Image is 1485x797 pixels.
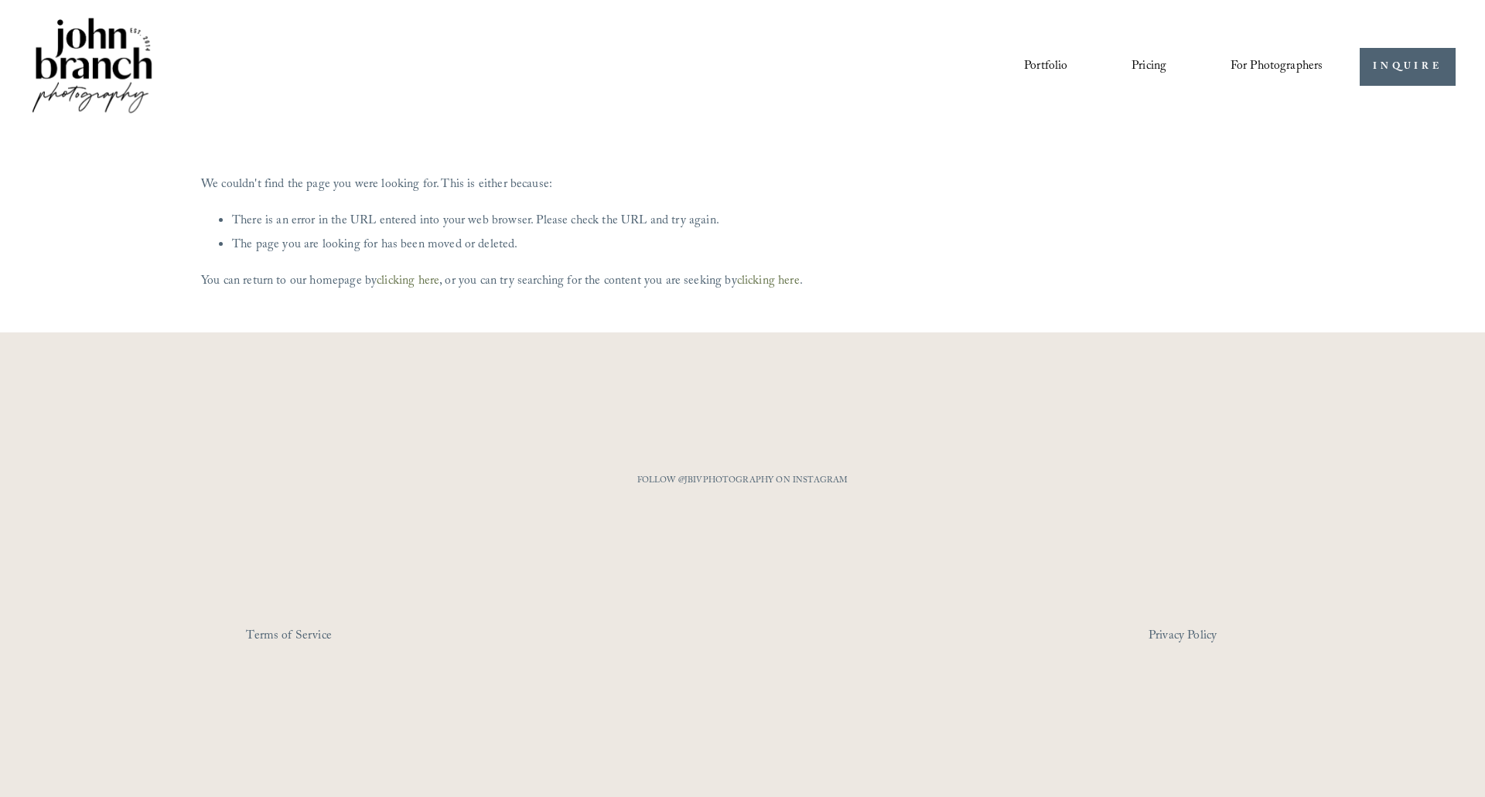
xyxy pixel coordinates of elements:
a: folder dropdown [1231,54,1323,80]
p: FOLLOW @JBIVPHOTOGRAPHY ON INSTAGRAM [607,473,878,490]
a: Pricing [1132,54,1166,80]
span: For Photographers [1231,55,1323,79]
li: There is an error in the URL entered into your web browser. Please check the URL and try again. [232,209,1284,233]
a: Terms of Service [246,625,426,649]
li: The page you are looking for has been moved or deleted. [232,233,1284,257]
a: Privacy Policy [1149,625,1284,649]
a: clicking here [737,271,800,292]
img: John Branch IV Photography [29,15,155,119]
a: INQUIRE [1360,48,1455,86]
p: We couldn't find the page you were looking for. This is either because: [201,143,1284,197]
a: clicking here [377,271,439,292]
a: Portfolio [1024,54,1067,80]
p: You can return to our homepage by , or you can try searching for the content you are seeking by . [201,270,1284,294]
